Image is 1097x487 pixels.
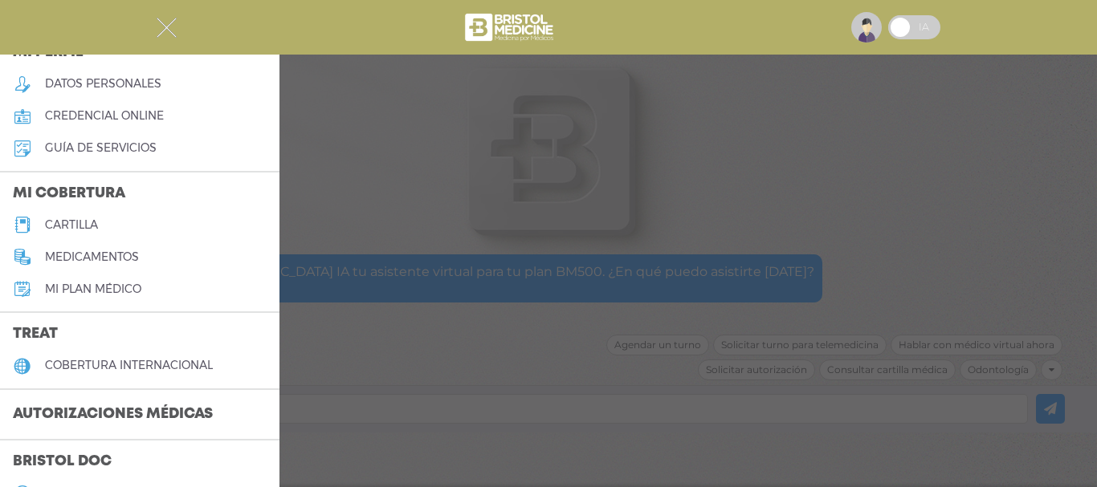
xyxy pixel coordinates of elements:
img: Cober_menu-close-white.svg [157,18,177,38]
h5: datos personales [45,77,161,91]
h5: guía de servicios [45,141,157,155]
img: profile-placeholder.svg [851,12,882,43]
img: bristol-medicine-blanco.png [463,8,558,47]
h5: Mi plan médico [45,282,141,296]
h5: medicamentos [45,250,139,264]
h5: cobertura internacional [45,359,213,372]
h5: credencial online [45,109,164,123]
h5: cartilla [45,218,98,232]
